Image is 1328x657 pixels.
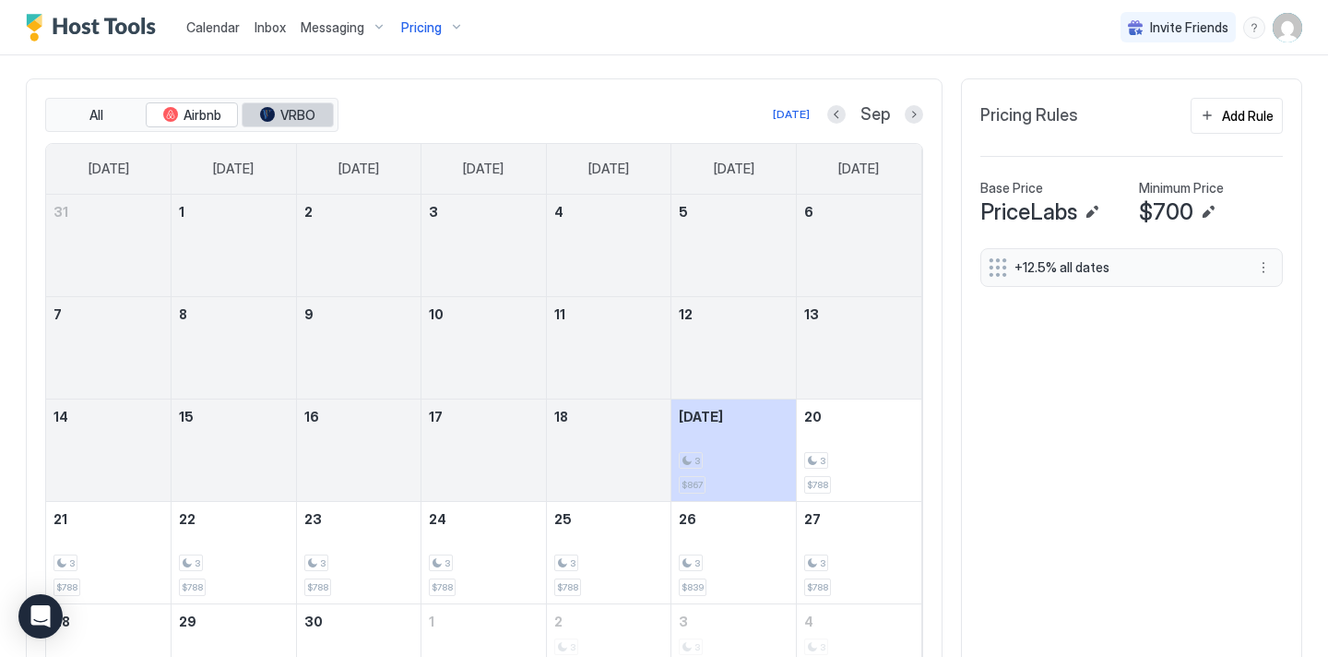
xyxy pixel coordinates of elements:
span: All [89,107,103,124]
span: $867 [682,479,703,491]
span: 8 [179,306,187,322]
span: 12 [679,306,693,322]
span: 25 [554,511,572,527]
td: September 20, 2025 [796,399,921,501]
td: September 27, 2025 [796,501,921,603]
a: September 30, 2025 [297,604,421,639]
a: September 10, 2025 [421,297,546,331]
span: 1 [429,614,434,629]
span: Pricing Rules [980,105,1078,126]
td: September 14, 2025 [46,399,172,501]
span: 3 [445,557,450,569]
span: [DATE] [714,161,754,177]
a: September 28, 2025 [46,604,171,639]
span: 15 [179,409,194,424]
span: 14 [53,409,68,424]
span: 31 [53,204,68,220]
td: September 22, 2025 [172,501,297,603]
span: Inbox [255,19,286,35]
span: 17 [429,409,443,424]
span: $788 [557,581,578,593]
td: September 9, 2025 [296,296,421,399]
button: Next month [905,105,923,124]
td: September 15, 2025 [172,399,297,501]
td: September 18, 2025 [546,399,671,501]
a: September 23, 2025 [297,502,421,536]
a: September 12, 2025 [671,297,796,331]
td: September 26, 2025 [671,501,797,603]
span: 3 [570,557,575,569]
a: Monday [195,144,272,194]
a: September 3, 2025 [421,195,546,229]
td: September 6, 2025 [796,195,921,297]
button: VRBO [242,102,334,128]
span: $788 [56,581,77,593]
a: September 20, 2025 [797,400,921,434]
span: +12.5% all dates [1014,259,1234,276]
span: 3 [694,557,700,569]
span: 3 [195,557,200,569]
td: September 8, 2025 [172,296,297,399]
span: 22 [179,511,196,527]
div: [DATE] [773,106,810,123]
span: $839 [682,581,704,593]
a: Sunday [70,144,148,194]
span: $788 [807,581,828,593]
a: September 4, 2025 [547,195,671,229]
span: VRBO [280,107,315,124]
a: September 29, 2025 [172,604,296,639]
a: October 2, 2025 [547,604,671,639]
span: [DATE] [89,161,129,177]
a: September 17, 2025 [421,400,546,434]
a: September 25, 2025 [547,502,671,536]
a: September 7, 2025 [46,297,171,331]
a: Friday [695,144,773,194]
td: September 4, 2025 [546,195,671,297]
span: Base Price [980,180,1043,197]
a: September 26, 2025 [671,502,796,536]
a: September 21, 2025 [46,502,171,536]
span: Minimum Price [1139,180,1224,197]
a: September 6, 2025 [797,195,921,229]
td: September 3, 2025 [421,195,547,297]
a: October 3, 2025 [671,604,796,639]
td: September 13, 2025 [796,296,921,399]
td: September 24, 2025 [421,501,547,603]
a: October 1, 2025 [421,604,546,639]
span: [DATE] [838,161,879,177]
a: Wednesday [445,144,522,194]
span: $700 [1139,198,1193,226]
span: 26 [679,511,696,527]
a: Thursday [570,144,647,194]
a: September 18, 2025 [547,400,671,434]
span: 9 [304,306,314,322]
a: October 4, 2025 [797,604,921,639]
span: $788 [432,581,453,593]
div: tab-group [45,98,338,133]
div: User profile [1273,13,1302,42]
div: menu [1252,257,1275,279]
button: Edit [1081,201,1103,223]
a: September 8, 2025 [172,297,296,331]
span: 7 [53,306,62,322]
div: menu [1243,17,1265,39]
td: September 12, 2025 [671,296,797,399]
a: Saturday [820,144,897,194]
span: 27 [804,511,821,527]
td: September 21, 2025 [46,501,172,603]
a: September 22, 2025 [172,502,296,536]
a: September 9, 2025 [297,297,421,331]
span: Sep [860,104,890,125]
button: More options [1252,257,1275,279]
span: Invite Friends [1150,19,1228,36]
span: 24 [429,511,446,527]
div: Host Tools Logo [26,14,164,42]
span: 30 [304,614,323,629]
button: All [50,102,142,128]
a: September 1, 2025 [172,195,296,229]
span: 4 [804,614,813,629]
span: 10 [429,306,444,322]
span: 2 [554,614,563,629]
a: September 19, 2025 [671,400,796,434]
span: Messaging [301,19,364,36]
